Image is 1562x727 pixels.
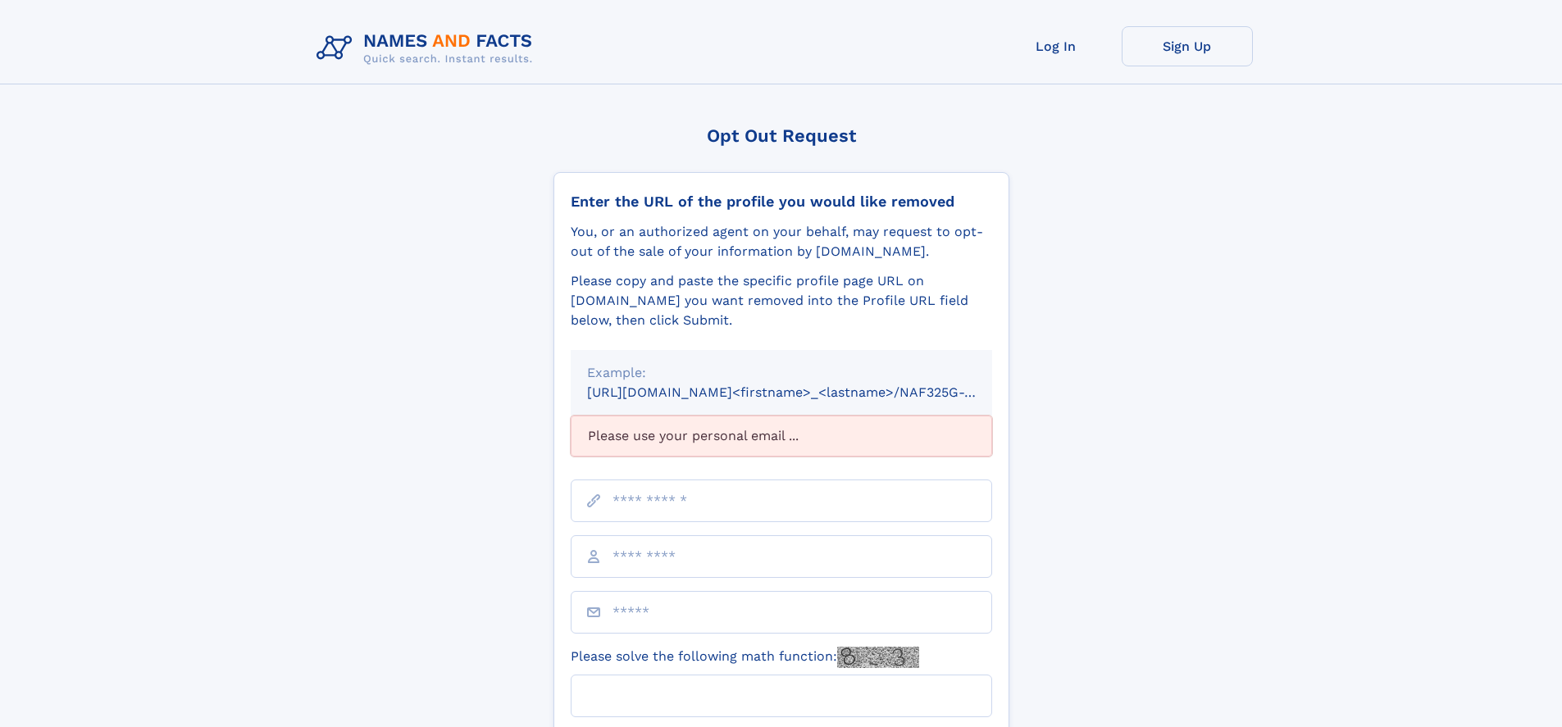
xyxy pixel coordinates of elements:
div: Please copy and paste the specific profile page URL on [DOMAIN_NAME] you want removed into the Pr... [571,271,992,330]
a: Sign Up [1122,26,1253,66]
label: Please solve the following math function: [571,647,919,668]
div: Please use your personal email ... [571,416,992,457]
small: [URL][DOMAIN_NAME]<firstname>_<lastname>/NAF325G-xxxxxxxx [587,384,1023,400]
div: Enter the URL of the profile you would like removed [571,193,992,211]
div: Opt Out Request [553,125,1009,146]
div: Example: [587,363,976,383]
img: Logo Names and Facts [310,26,546,70]
a: Log In [990,26,1122,66]
div: You, or an authorized agent on your behalf, may request to opt-out of the sale of your informatio... [571,222,992,261]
